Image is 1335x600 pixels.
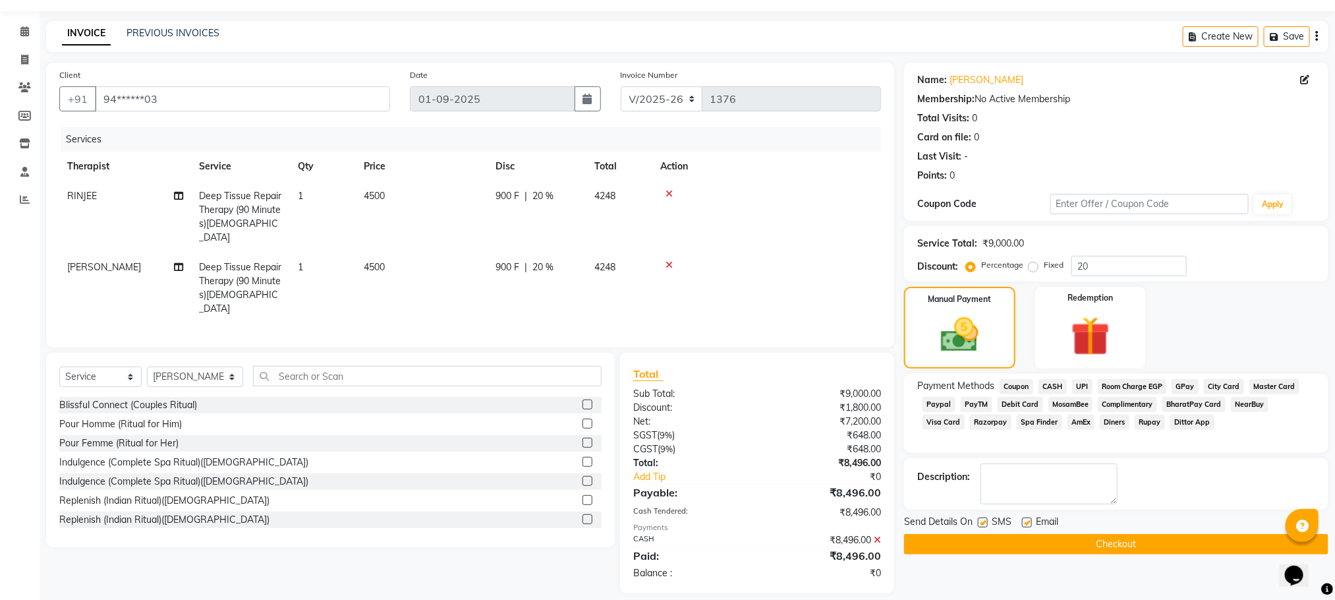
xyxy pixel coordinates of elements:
[1254,195,1292,214] button: Apply
[917,73,947,87] div: Name:
[62,22,111,45] a: INVOICE
[586,152,652,181] th: Total
[928,293,992,305] label: Manual Payment
[1098,379,1167,394] span: Room Charge EGP
[917,260,958,274] div: Discount:
[532,260,554,274] span: 20 %
[974,131,979,144] div: 0
[594,261,615,273] span: 4248
[199,261,281,315] span: Deep Tissue Repair Therapy (90 Minutes)[DEMOGRAPHIC_DATA]
[917,237,977,251] div: Service Total:
[981,259,1023,271] label: Percentage
[757,566,891,580] div: ₹0
[364,261,385,273] span: 4500
[917,197,1050,211] div: Coupon Code
[757,415,891,429] div: ₹7,200.00
[917,92,1315,106] div: No Active Membership
[59,69,80,81] label: Client
[1098,397,1157,412] span: Complimentary
[972,111,977,125] div: 0
[191,152,290,181] th: Service
[964,150,968,164] div: -
[623,387,757,401] div: Sub Total:
[59,475,308,489] div: Indulgence (Complete Spa Ritual)([DEMOGRAPHIC_DATA])
[488,152,586,181] th: Disc
[917,111,969,125] div: Total Visits:
[660,430,672,440] span: 9%
[59,456,308,469] div: Indulgence (Complete Spa Ritual)([DEMOGRAPHIC_DATA])
[623,401,757,415] div: Discount:
[992,515,1011,531] span: SMS
[59,436,179,450] div: Pour Femme (Ritual for Her)
[757,548,891,564] div: ₹8,496.00
[59,152,191,181] th: Therapist
[298,190,303,202] span: 1
[633,522,881,533] div: Payments
[623,442,757,456] div: ( )
[1067,415,1095,430] span: AmEx
[1072,379,1093,394] span: UPI
[1048,397,1093,412] span: MosamBee
[1183,26,1259,47] button: Create New
[356,152,488,181] th: Price
[59,513,270,527] div: Replenish (Indian Ritual)([DEMOGRAPHIC_DATA])
[950,73,1023,87] a: [PERSON_NAME]
[929,313,990,357] img: _cash.svg
[623,548,757,564] div: Paid:
[757,456,891,470] div: ₹8,496.00
[532,189,554,203] span: 20 %
[623,533,757,547] div: CASH
[998,397,1043,412] span: Debit Card
[623,485,757,500] div: Payable:
[59,417,182,431] div: Pour Homme (Ritual for Him)
[757,533,891,547] div: ₹8,496.00
[290,152,356,181] th: Qty
[525,189,527,203] span: |
[525,260,527,274] span: |
[1000,379,1033,394] span: Coupon
[623,566,757,580] div: Balance :
[917,150,961,164] div: Last Visit:
[364,190,385,202] span: 4500
[660,444,673,454] span: 9%
[917,470,970,484] div: Description:
[623,415,757,429] div: Net:
[59,86,96,111] button: +91
[199,190,281,243] span: Deep Tissue Repair Therapy (90 Minutes)[DEMOGRAPHIC_DATA]
[917,92,975,106] div: Membership:
[67,190,97,202] span: RINJEE
[904,515,973,531] span: Send Details On
[95,86,390,111] input: Search by Name/Mobile/Email/Code
[757,442,891,456] div: ₹648.00
[982,237,1024,251] div: ₹9,000.00
[623,456,757,470] div: Total:
[1100,415,1129,430] span: Diners
[1059,312,1122,361] img: _gift.svg
[961,397,992,412] span: PayTM
[950,169,955,183] div: 0
[757,429,891,442] div: ₹648.00
[633,367,664,381] span: Total
[970,415,1011,430] span: Razorpay
[917,169,947,183] div: Points:
[1017,415,1062,430] span: Spa Finder
[757,387,891,401] div: ₹9,000.00
[623,470,780,484] a: Add Tip
[1162,397,1226,412] span: BharatPay Card
[757,401,891,415] div: ₹1,800.00
[757,506,891,520] div: ₹8,496.00
[623,429,757,442] div: ( )
[1038,379,1067,394] span: CASH
[298,261,303,273] span: 1
[1067,292,1113,304] label: Redemption
[780,470,891,484] div: ₹0
[1204,379,1244,394] span: City Card
[61,127,891,152] div: Services
[917,131,971,144] div: Card on file:
[1135,415,1165,430] span: Rupay
[1036,515,1058,531] span: Email
[1050,194,1249,214] input: Enter Offer / Coupon Code
[923,415,965,430] span: Visa Card
[410,69,428,81] label: Date
[652,152,881,181] th: Action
